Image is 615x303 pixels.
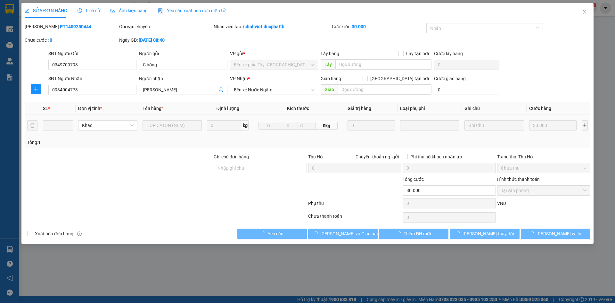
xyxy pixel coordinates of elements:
span: Giao [321,84,338,95]
span: Cước hàng [529,106,551,111]
span: Khác [82,121,134,130]
input: D [258,122,278,130]
div: Người nhận [139,75,227,82]
label: Ghi chú đơn hàng [214,154,249,159]
input: R [278,122,298,130]
button: [PERSON_NAME] và In [521,229,590,239]
span: Xuất hóa đơn hàng [32,230,76,237]
button: delete [27,120,37,130]
label: Hình thức thanh toán [497,177,540,182]
b: 30.000 [352,24,366,29]
span: Lịch sử [78,8,100,13]
th: Ghi chú [462,102,526,115]
span: loading [313,231,320,236]
b: ndinhviet.ducphatth [243,24,284,29]
span: loading [529,231,537,236]
input: Dọc đường [338,84,431,95]
input: Ghi chú đơn hàng [214,163,307,173]
span: Thêm ĐH mới [404,230,431,237]
span: Tổng cước [403,177,424,182]
input: C [298,122,316,130]
span: Đơn vị tính [78,106,102,111]
span: close [582,9,587,14]
span: Lấy hàng [321,51,339,56]
input: 0 [348,120,395,130]
div: Trạng thái Thu Hộ [497,153,590,160]
img: icon [158,8,163,13]
span: clock-circle [78,8,82,13]
span: kg [242,120,249,130]
th: Loại phụ phí [398,102,462,115]
span: user-add [218,87,224,92]
span: Bến xe phía Tây Thanh Hóa [234,60,314,70]
button: Yêu cầu [237,229,307,239]
input: 0 [529,120,577,130]
span: VND [497,201,506,206]
button: Thêm ĐH mới [379,229,448,239]
span: [PERSON_NAME] và In [537,230,581,237]
div: Nhân viên tạo: [214,23,331,30]
span: SỬA ĐƠN HÀNG [25,8,67,13]
span: Thu Hộ [308,154,323,159]
label: Cước lấy hàng [434,51,463,56]
span: loading [261,231,268,236]
div: SĐT Người Nhận [48,75,136,82]
input: Cước lấy hàng [434,60,499,70]
div: Cước rồi : [332,23,425,30]
span: Ảnh kiện hàng [111,8,148,13]
div: [PERSON_NAME]: [25,23,118,30]
div: Chưa thanh toán [307,213,402,224]
button: [PERSON_NAME] và Giao hàng [308,229,378,239]
span: Kích thước [287,106,309,111]
span: loading [455,231,463,236]
button: Close [576,3,594,21]
input: Cước giao hàng [434,85,499,95]
span: Yêu cầu [268,230,283,237]
b: [DATE] 08:40 [139,38,165,43]
span: Chưa thu [501,163,586,173]
span: Lấy [321,59,335,70]
div: SĐT Người Gửi [48,50,136,57]
span: edit [25,8,29,13]
div: VP gửi [230,50,318,57]
span: loading [397,231,404,236]
span: Tên hàng [143,106,163,111]
span: SL [43,106,48,111]
button: plus [31,84,41,94]
div: Tổng: 1 [27,139,237,146]
div: Phụ thu [307,200,402,211]
span: VP Nhận [230,76,248,81]
input: Dọc đường [335,59,431,70]
span: picture [111,8,115,13]
span: Bến xe Nước Ngầm [234,85,314,95]
span: 0kg [316,122,337,130]
b: PT1409250444 [60,24,91,29]
span: info-circle [77,231,82,236]
span: Chuyển khoản ng. gửi [353,153,401,160]
button: [PERSON_NAME] thay đổi [450,229,519,239]
button: plus [582,120,588,130]
span: Giá trị hàng [348,106,371,111]
span: Định lượng [216,106,239,111]
span: [PERSON_NAME] thay đổi [463,230,514,237]
span: Lấy tận nơi [404,50,431,57]
b: 0 [50,38,52,43]
input: VD: Bàn, Ghế [143,120,202,130]
span: Phí thu hộ khách nhận trả [408,153,465,160]
label: Cước giao hàng [434,76,466,81]
input: Ghi Chú [464,120,524,130]
span: [PERSON_NAME] và Giao hàng [320,230,382,237]
span: [GEOGRAPHIC_DATA] tận nơi [368,75,431,82]
span: Giao hàng [321,76,341,81]
div: Gói vận chuyển: [119,23,212,30]
span: Yêu cầu xuất hóa đơn điện tử [158,8,225,13]
div: Người gửi [139,50,227,57]
div: Chưa cước : [25,37,118,44]
div: Ngày GD: [119,37,212,44]
span: plus [31,87,41,92]
span: Tại văn phòng [501,186,586,195]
